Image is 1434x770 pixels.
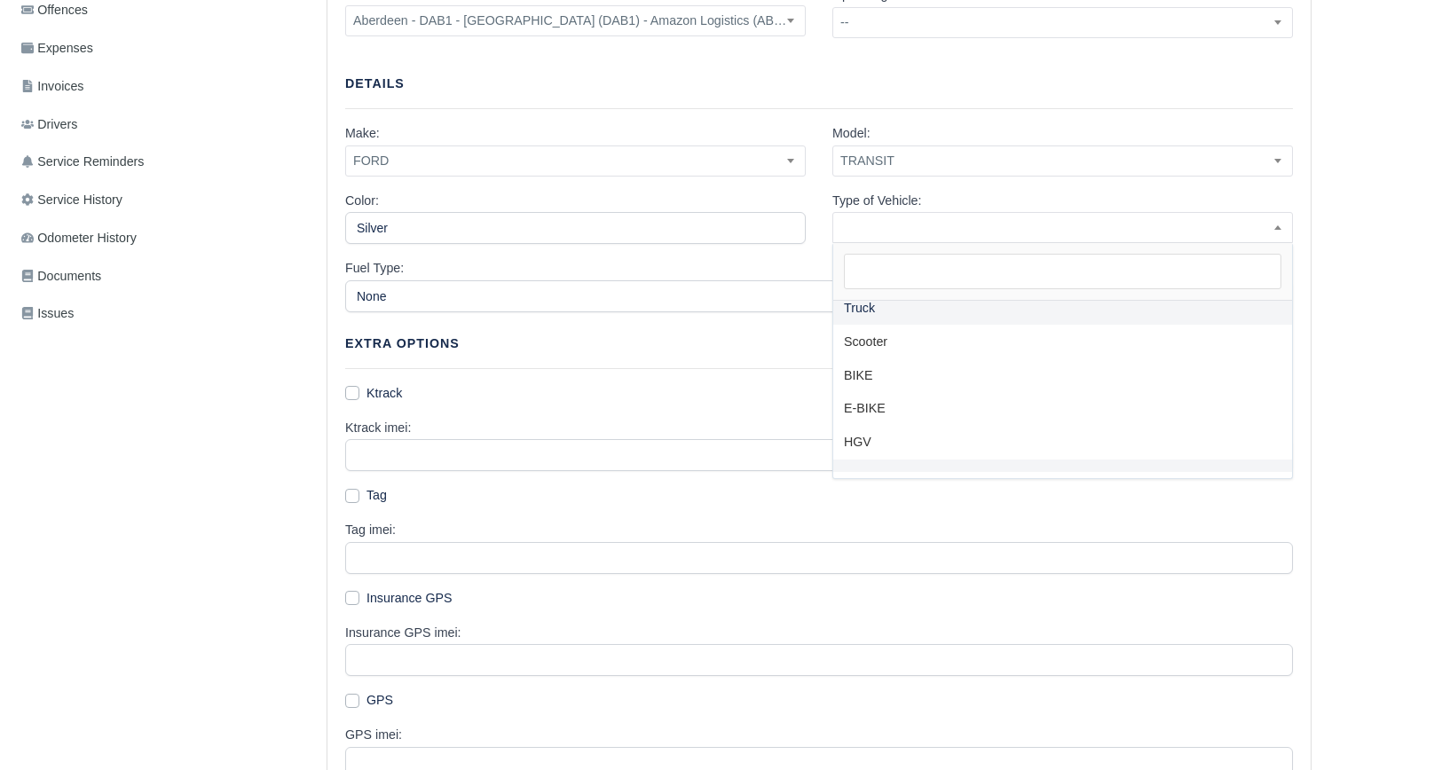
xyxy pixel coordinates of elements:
[366,588,453,609] label: Insurance GPS
[346,10,805,32] span: Aberdeen - DAB1 - Aberdeen (DAB1) - Amazon Logistics (AB12 4NJ)
[345,623,461,643] label: Insurance GPS imei:
[345,336,460,350] strong: Extra Options
[21,266,101,287] span: Documents
[833,150,1292,172] span: TRANSIT
[14,31,218,66] a: Expenses
[14,183,218,217] a: Service History
[346,150,805,172] span: FORD
[345,725,402,745] label: GPS imei:
[21,228,137,248] span: Odometer History
[345,191,379,211] label: Color:
[345,145,806,177] span: FORD
[833,359,1292,392] li: BIKE
[345,5,806,36] span: Aberdeen - DAB1 - Aberdeen (DAB1) - Amazon Logistics (AB12 4NJ)
[14,296,218,331] a: Issues
[833,426,1292,459] li: HGV
[21,38,93,59] span: Expenses
[345,76,405,90] strong: Details
[366,383,402,404] label: Ktrack
[21,152,144,172] span: Service Reminders
[832,145,1293,177] span: TRANSIT
[833,12,1292,34] span: --
[14,221,218,255] a: Odometer History
[21,303,74,324] span: Issues
[832,123,871,144] label: Model:
[366,690,393,711] label: GPS
[832,7,1293,38] span: --
[833,292,1292,325] li: Truck
[345,418,411,438] label: Ktrack imei:
[345,258,404,279] label: Fuel Type:
[366,485,387,506] label: Tag
[21,190,122,210] span: Service History
[832,191,922,211] label: Type of Vehicle:
[21,76,83,97] span: Invoices
[14,259,218,294] a: Documents
[21,114,77,135] span: Drivers
[1115,565,1434,770] iframe: Chat Widget
[14,107,218,142] a: Drivers
[345,520,396,540] label: Tag imei:
[14,69,218,104] a: Invoices
[833,326,1292,358] li: Scooter
[345,123,380,144] label: Make:
[833,392,1292,425] li: E-BIKE
[14,145,218,179] a: Service Reminders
